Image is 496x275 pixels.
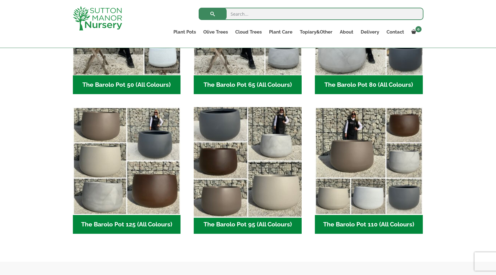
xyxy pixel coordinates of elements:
[315,107,423,215] img: The Barolo Pot 110 (All Colours)
[73,107,181,215] img: The Barolo Pot 125 (All Colours)
[194,75,302,94] h2: The Barolo Pot 65 (All Colours)
[383,28,408,36] a: Contact
[73,215,181,234] h2: The Barolo Pot 125 (All Colours)
[232,28,265,36] a: Cloud Trees
[415,26,422,32] span: 0
[315,75,423,94] h2: The Barolo Pot 80 (All Colours)
[315,107,423,234] a: Visit product category The Barolo Pot 110 (All Colours)
[170,28,200,36] a: Plant Pots
[296,28,336,36] a: Topiary&Other
[194,215,302,234] h2: The Barolo Pot 95 (All Colours)
[73,107,181,234] a: Visit product category The Barolo Pot 125 (All Colours)
[191,105,304,218] img: The Barolo Pot 95 (All Colours)
[357,28,383,36] a: Delivery
[73,6,122,30] img: logo
[73,75,181,94] h2: The Barolo Pot 50 (All Colours)
[199,8,423,20] input: Search...
[315,215,423,234] h2: The Barolo Pot 110 (All Colours)
[336,28,357,36] a: About
[408,28,423,36] a: 0
[265,28,296,36] a: Plant Care
[200,28,232,36] a: Olive Trees
[194,107,302,234] a: Visit product category The Barolo Pot 95 (All Colours)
